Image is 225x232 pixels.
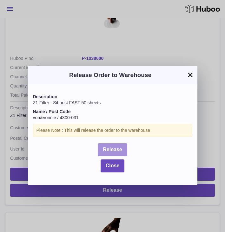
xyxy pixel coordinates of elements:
[33,71,188,79] h3: Release Order to Warehouse
[33,100,101,105] span: Z1 Filter - Sibarist FAST 50 sheets
[33,94,57,99] strong: Description
[98,143,127,156] button: Release
[33,115,79,120] span: von&vonnie / 4300-031
[187,71,194,79] button: ×
[103,147,122,152] span: Release
[106,163,120,168] span: Close
[33,109,71,114] strong: Name / Post Code
[33,124,192,137] div: Please Note : This will release the order to the warehouse
[101,159,125,172] button: Close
